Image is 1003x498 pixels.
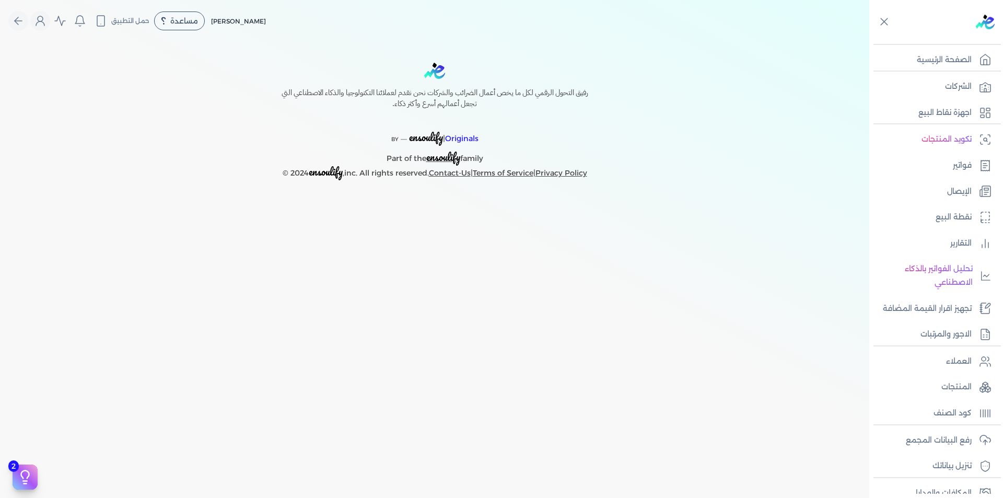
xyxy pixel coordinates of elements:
p: © 2024 ,inc. All rights reserved. | | [259,165,610,180]
p: الشركات [945,80,972,94]
a: الاجور والمرتبات [869,323,997,345]
a: Contact-Us [429,168,471,178]
sup: __ [401,133,407,140]
p: تكويد المنتجات [922,133,972,146]
p: التقارير [950,237,972,250]
p: العملاء [946,355,972,368]
a: Terms of Service [473,168,533,178]
h6: رفيق التحول الرقمي لكل ما يخص أعمال الضرائب والشركات نحن نقدم لعملائنا التكنولوجيا والذكاء الاصطن... [259,87,610,110]
p: | [259,118,610,146]
p: رفع البيانات المجمع [906,434,972,447]
a: كود الصنف [869,402,997,424]
a: المنتجات [869,376,997,398]
p: نقطة البيع [936,211,972,224]
a: فواتير [869,155,997,177]
span: [PERSON_NAME] [211,17,266,25]
span: حمل التطبيق [111,16,149,26]
p: كود الصنف [934,407,972,420]
a: Privacy Policy [535,168,587,178]
span: مساعدة [170,17,198,25]
img: logo [976,15,995,29]
a: الشركات [869,76,997,98]
div: مساعدة [154,11,205,30]
a: التقارير [869,233,997,254]
p: تحليل الفواتير بالذكاء الاصطناعي [874,262,973,289]
p: فواتير [953,159,972,172]
span: ensoulify [309,164,343,180]
a: العملاء [869,351,997,373]
a: تحليل الفواتير بالذكاء الاصطناعي [869,258,997,293]
a: رفع البيانات المجمع [869,430,997,451]
p: الإيصال [947,185,972,199]
span: Originals [445,134,479,143]
a: تكويد المنتجات [869,129,997,150]
button: 2 [13,465,38,490]
p: المنتجات [941,380,972,394]
button: حمل التطبيق [92,12,152,30]
a: الإيصال [869,181,997,203]
p: اجهزة نقاط البيع [918,106,972,120]
span: BY [391,136,399,143]
p: تنزيل بياناتك [932,459,972,473]
a: ensoulify [426,154,460,163]
p: تجهيز اقرار القيمة المضافة [883,302,972,316]
p: الاجور والمرتبات [920,328,972,341]
span: ensoulify [426,149,460,165]
a: تجهيز اقرار القيمة المضافة [869,298,997,320]
span: ensoulify [409,129,443,145]
img: logo [424,63,445,79]
a: نقطة البيع [869,206,997,228]
a: الصفحة الرئيسية [869,49,997,71]
a: تنزيل بياناتك [869,455,997,477]
p: Part of the family [259,146,610,166]
span: 2 [8,460,19,472]
p: الصفحة الرئيسية [917,53,972,67]
a: اجهزة نقاط البيع [869,102,997,124]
